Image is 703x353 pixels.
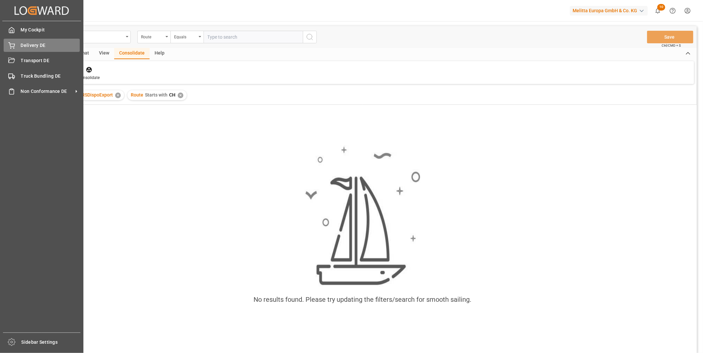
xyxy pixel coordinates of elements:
span: Starts with [145,92,167,98]
a: My Cockpit [4,23,80,36]
div: Consolidate [78,75,100,81]
div: No results found. Please try updating the filters/search for smooth sailing. [254,294,471,304]
div: View [94,48,114,59]
div: Equals [174,32,197,40]
button: open menu [170,31,204,43]
span: Sidebar Settings [22,339,81,346]
a: Transport DE [4,54,80,67]
span: CH [169,92,175,98]
span: Transport DE [21,57,80,64]
span: Delivery DE [21,42,80,49]
span: Route [131,92,143,98]
button: search button [303,31,317,43]
div: Route [141,32,164,40]
div: Melitta Europa GmbH & Co. KG [570,6,648,16]
button: show 10 new notifications [650,3,665,18]
span: Ctrl/CMD + S [662,43,681,48]
span: 10 [657,4,665,11]
a: Delivery DE [4,39,80,52]
a: Truck Bundling DE [4,69,80,82]
div: ✕ [178,93,183,98]
div: Help [150,48,169,59]
span: My Cockpit [21,26,80,33]
input: Type to search [204,31,303,43]
span: Non Conformance DE [21,88,73,95]
span: Truck Bundling DE [21,73,80,80]
div: ✕ [115,93,121,98]
button: Save [647,31,693,43]
button: open menu [137,31,170,43]
img: smooth_sailing.jpeg [305,145,420,287]
button: Melitta Europa GmbH & Co. KG [570,4,650,17]
div: Consolidate [114,48,150,59]
button: Help Center [665,3,680,18]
